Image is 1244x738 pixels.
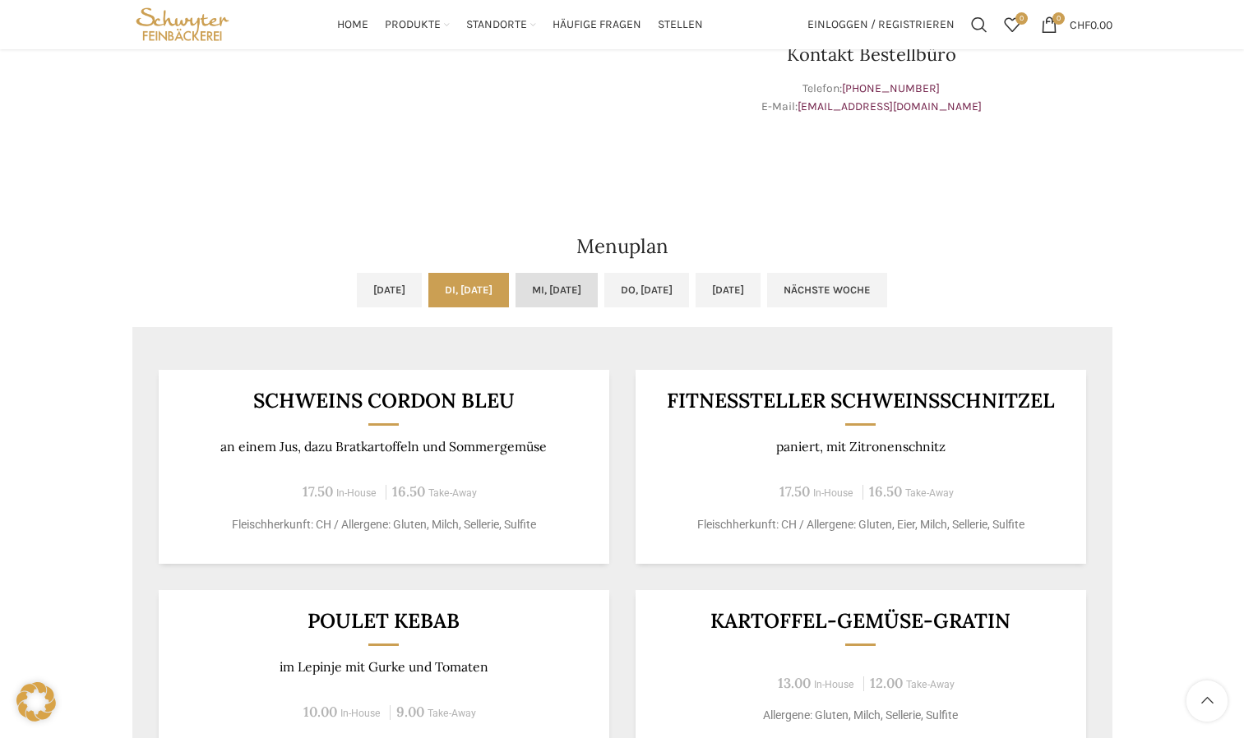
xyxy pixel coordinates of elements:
[337,8,368,41] a: Home
[631,45,1112,63] h3: Kontakt Bestellbüro
[178,659,589,675] p: im Lepinje mit Gurke und Tomaten
[553,8,641,41] a: Häufige Fragen
[553,17,641,33] span: Häufige Fragen
[655,707,1066,724] p: Allergene: Gluten, Milch, Sellerie, Sulfite
[1033,8,1121,41] a: 0 CHF0.00
[696,273,761,307] a: [DATE]
[428,487,477,499] span: Take-Away
[303,703,337,721] span: 10.00
[392,482,425,500] span: 16.50
[655,611,1066,631] h3: Kartoffel-Gemüse-Gratin
[996,8,1029,41] div: Meine Wunschliste
[178,390,589,411] h3: Schweins Cordon bleu
[813,487,853,499] span: In-House
[869,482,902,500] span: 16.50
[996,8,1029,41] a: 0
[428,273,509,307] a: Di, [DATE]
[798,99,982,113] a: [EMAIL_ADDRESS][DOMAIN_NAME]
[303,482,333,500] span: 17.50
[814,679,854,690] span: In-House
[466,8,536,41] a: Standorte
[658,17,703,33] span: Stellen
[799,8,963,41] a: Einloggen / Registrieren
[779,482,810,500] span: 17.50
[842,81,940,95] a: [PHONE_NUMBER]
[357,273,422,307] a: [DATE]
[340,708,381,719] span: In-House
[655,516,1066,533] p: Fleischherkunft: CH / Allergene: Gluten, Eier, Milch, Sellerie, Sulfite
[178,516,589,533] p: Fleischherkunft: CH / Allergene: Gluten, Milch, Sellerie, Sulfite
[178,439,589,454] p: an einem Jus, dazu Bratkartoffeln und Sommergemüse
[428,708,476,719] span: Take-Away
[336,487,377,499] span: In-House
[655,439,1066,454] p: paniert, mit Zitronenschnitz
[905,487,954,499] span: Take-Away
[658,8,703,41] a: Stellen
[1186,680,1228,722] a: Scroll to top button
[767,273,887,307] a: Nächste Woche
[604,273,689,307] a: Do, [DATE]
[132,16,234,30] a: Site logo
[385,17,441,33] span: Produkte
[516,273,598,307] a: Mi, [DATE]
[385,8,450,41] a: Produkte
[870,674,903,692] span: 12.00
[1052,12,1065,25] span: 0
[241,8,798,41] div: Main navigation
[1070,17,1090,31] span: CHF
[466,17,527,33] span: Standorte
[655,390,1066,411] h3: Fitnessteller Schweinsschnitzel
[337,17,368,33] span: Home
[1070,17,1112,31] bdi: 0.00
[778,674,811,692] span: 13.00
[906,679,955,690] span: Take-Away
[963,8,996,41] a: Suchen
[396,703,424,721] span: 9.00
[178,611,589,631] h3: Poulet Kebab
[631,80,1112,117] p: Telefon: E-Mail:
[1015,12,1028,25] span: 0
[132,237,1112,256] h2: Menuplan
[807,19,955,30] span: Einloggen / Registrieren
